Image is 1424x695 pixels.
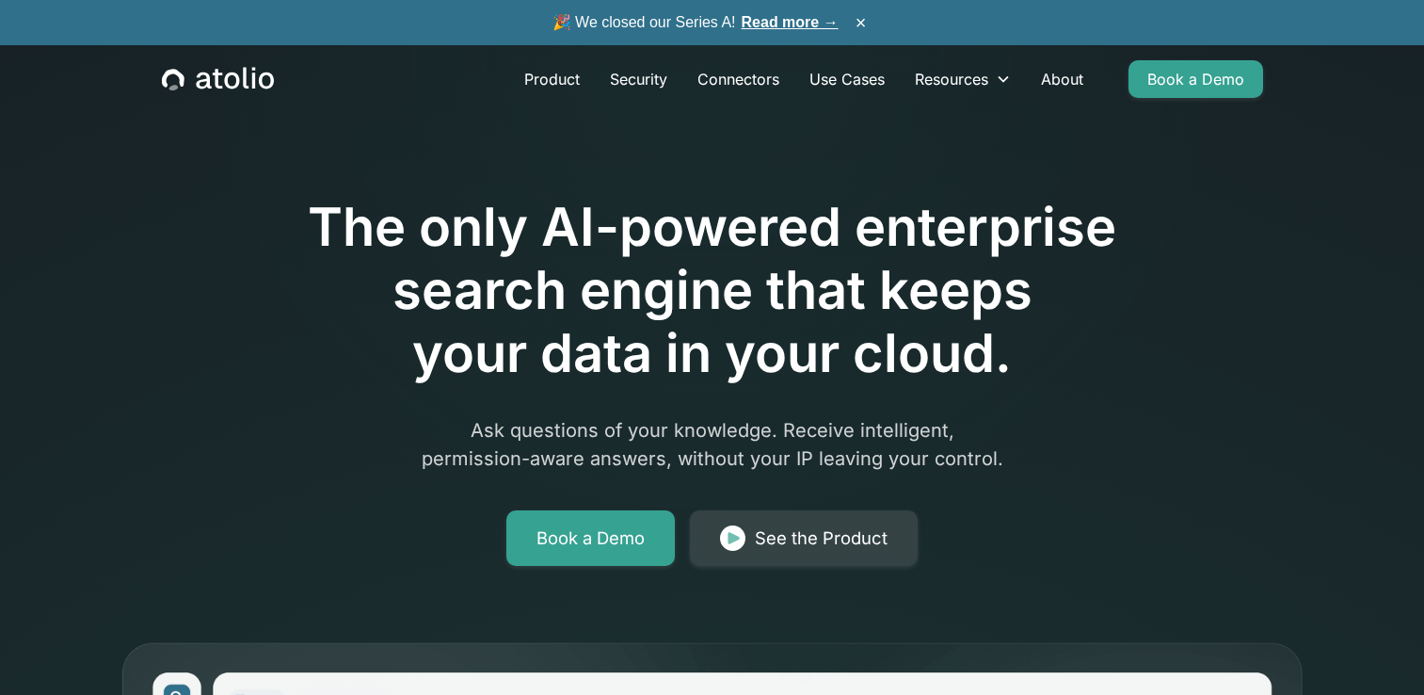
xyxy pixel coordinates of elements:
a: Book a Demo [1128,60,1263,98]
div: See the Product [755,525,888,552]
a: Use Cases [794,60,900,98]
a: See the Product [690,510,918,567]
a: home [162,67,274,91]
button: × [850,12,872,33]
p: Ask questions of your knowledge. Receive intelligent, permission-aware answers, without your IP l... [351,416,1074,473]
h1: The only AI-powered enterprise search engine that keeps your data in your cloud. [231,196,1194,386]
div: Resources [915,68,988,90]
a: Security [595,60,682,98]
span: 🎉 We closed our Series A! [552,11,839,34]
a: Book a Demo [506,510,675,567]
a: Product [509,60,595,98]
div: Resources [900,60,1026,98]
a: About [1026,60,1098,98]
a: Connectors [682,60,794,98]
a: Read more → [742,14,839,30]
